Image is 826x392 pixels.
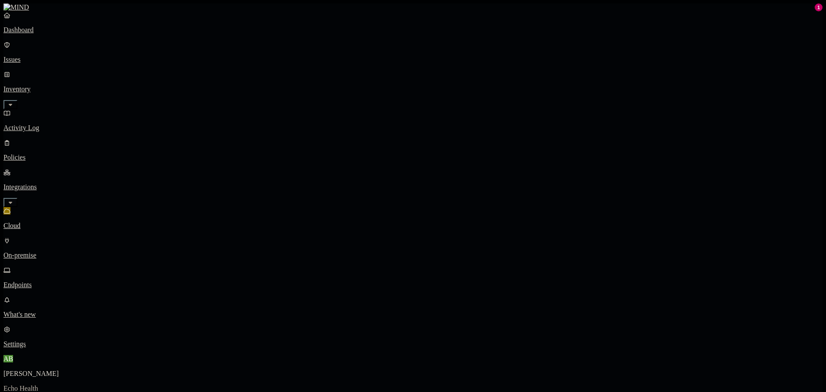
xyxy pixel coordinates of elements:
a: Dashboard [3,11,823,34]
a: Cloud [3,207,823,230]
p: Inventory [3,85,823,93]
a: Endpoints [3,266,823,289]
a: Policies [3,139,823,161]
p: Integrations [3,183,823,191]
a: MIND [3,3,823,11]
img: MIND [3,3,29,11]
p: Endpoints [3,281,823,289]
p: Activity Log [3,124,823,132]
p: Settings [3,340,823,348]
a: Settings [3,325,823,348]
a: On-premise [3,237,823,259]
p: Cloud [3,222,823,230]
a: Integrations [3,168,823,206]
a: Inventory [3,70,823,108]
p: [PERSON_NAME] [3,370,823,378]
p: On-premise [3,251,823,259]
a: Activity Log [3,109,823,132]
a: What's new [3,296,823,318]
p: Issues [3,56,823,64]
p: What's new [3,311,823,318]
p: Policies [3,154,823,161]
div: 1 [815,3,823,11]
span: AB [3,355,13,362]
p: Dashboard [3,26,823,34]
a: Issues [3,41,823,64]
